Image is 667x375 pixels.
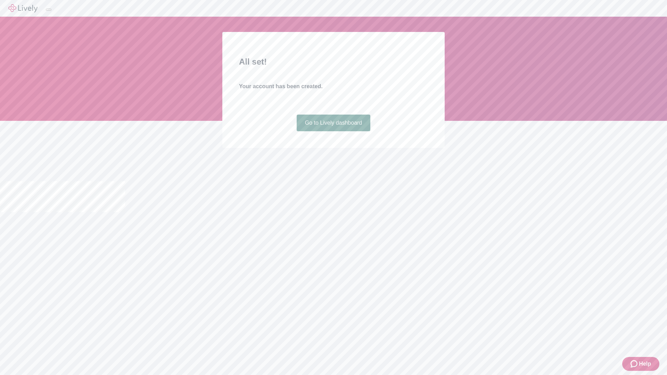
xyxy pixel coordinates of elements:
[297,115,371,131] a: Go to Lively dashboard
[46,9,51,11] button: Log out
[239,56,428,68] h2: All set!
[631,360,639,368] svg: Zendesk support icon
[622,357,659,371] button: Zendesk support iconHelp
[8,4,38,12] img: Lively
[239,82,428,91] h4: Your account has been created.
[639,360,651,368] span: Help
